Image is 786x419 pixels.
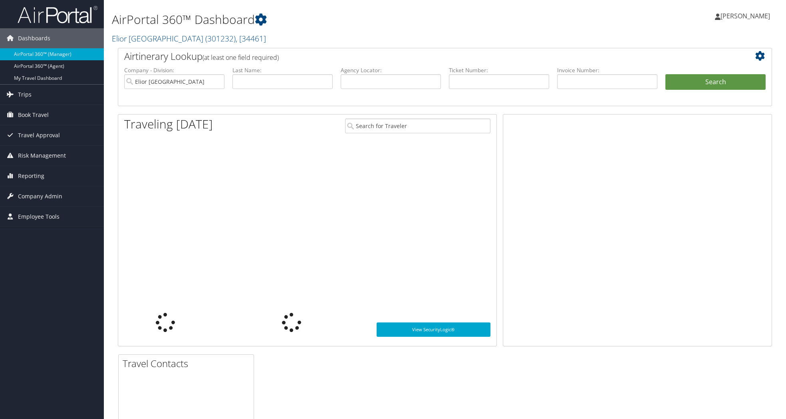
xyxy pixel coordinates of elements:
[449,66,549,74] label: Ticket Number:
[124,66,224,74] label: Company - Division:
[124,49,711,63] h2: Airtinerary Lookup
[18,207,60,227] span: Employee Tools
[232,66,333,74] label: Last Name:
[715,4,778,28] a: [PERSON_NAME]
[665,74,766,90] button: Search
[205,33,236,44] span: ( 301232 )
[18,166,44,186] span: Reporting
[720,12,770,20] span: [PERSON_NAME]
[345,119,491,133] input: Search for Traveler
[123,357,254,370] h2: Travel Contacts
[18,28,50,48] span: Dashboards
[18,105,49,125] span: Book Travel
[18,85,32,105] span: Trips
[112,11,556,28] h1: AirPortal 360™ Dashboard
[18,186,62,206] span: Company Admin
[377,322,491,337] a: View SecurityLogic®
[236,33,266,44] span: , [ 34461 ]
[18,5,97,24] img: airportal-logo.png
[202,53,279,62] span: (at least one field required)
[124,116,213,132] h1: Traveling [DATE]
[18,125,60,145] span: Travel Approval
[341,66,441,74] label: Agency Locator:
[557,66,657,74] label: Invoice Number:
[112,33,266,44] a: Elior [GEOGRAPHIC_DATA]
[18,146,66,166] span: Risk Management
